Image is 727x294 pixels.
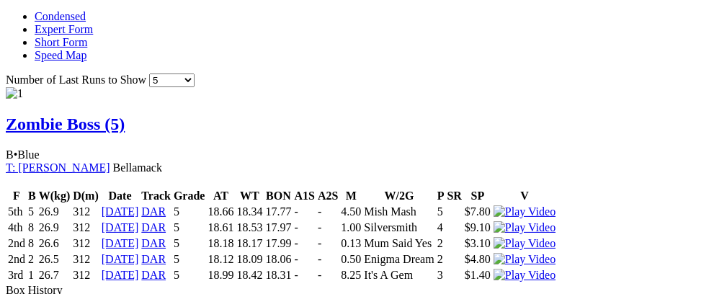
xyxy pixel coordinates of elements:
img: Play Video [494,253,556,266]
td: 2 [27,252,37,267]
td: $9.10 [464,220,491,235]
td: 312 [72,268,99,282]
th: Grade [173,189,206,203]
td: 5 [173,205,206,219]
th: Track [141,189,171,203]
a: [DATE] [102,253,139,265]
span: • [14,148,18,161]
td: 18.34 [236,205,263,219]
td: 26.7 [38,268,71,282]
td: 26.9 [38,220,71,235]
img: Play Video [494,237,556,250]
span: Number of Last Runs to Show [6,73,146,86]
td: 1 [27,268,37,282]
th: W(kg) [38,189,71,203]
th: AT [207,189,234,203]
td: 312 [72,252,99,267]
td: 312 [72,220,99,235]
td: 5 [173,252,206,267]
a: View replay [494,269,556,281]
td: 18.17 [236,236,263,251]
th: M [340,189,362,203]
a: View replay [494,221,556,233]
td: 2nd [7,252,26,267]
td: 18.18 [207,236,234,251]
td: 0.13 [340,236,362,251]
span: Bellamack [113,161,162,174]
td: Mum Said Yes [363,236,434,251]
td: Mish Mash [363,205,434,219]
td: 18.31 [264,268,292,282]
td: - [293,220,315,235]
td: 26.9 [38,205,71,219]
td: 4th [7,220,26,235]
a: DAR [141,205,166,218]
td: 26.6 [38,236,71,251]
td: 18.42 [236,268,263,282]
td: 2 [437,236,445,251]
a: DAR [141,253,166,265]
img: 1 [6,87,23,100]
td: 4.50 [340,205,362,219]
a: Zombie Boss (5) [6,115,125,133]
td: 2 [437,252,445,267]
td: - [293,205,315,219]
td: 5 [437,205,445,219]
th: D(m) [72,189,99,203]
th: SR [446,189,462,203]
td: 18.09 [236,252,263,267]
td: 1.00 [340,220,362,235]
td: Silversmith [363,220,434,235]
th: W/2G [363,189,434,203]
a: Expert Form [35,23,93,35]
td: 5th [7,205,26,219]
td: 5 [27,205,37,219]
td: It's A Gem [363,268,434,282]
td: 3rd [7,268,26,282]
a: DAR [141,221,166,233]
a: DAR [141,237,166,249]
td: - [317,220,339,235]
th: P [437,189,445,203]
a: Speed Map [35,49,86,61]
img: Play Video [494,269,556,282]
td: 8 [27,220,37,235]
td: Enigma Dream [363,252,434,267]
td: - [293,252,315,267]
a: Short Form [35,36,87,48]
a: View replay [494,237,556,249]
th: SP [464,189,491,203]
td: $4.80 [464,252,491,267]
th: Date [101,189,140,203]
td: $7.80 [464,205,491,219]
td: 17.99 [264,236,292,251]
a: T: [PERSON_NAME] [6,161,110,174]
td: - [317,205,339,219]
a: Condensed [35,10,86,22]
td: 2nd [7,236,26,251]
td: - [317,268,339,282]
td: - [293,236,315,251]
a: DAR [141,269,166,281]
th: WT [236,189,263,203]
td: 18.99 [207,268,234,282]
td: 5 [173,220,206,235]
td: $3.10 [464,236,491,251]
td: 8.25 [340,268,362,282]
td: 18.06 [264,252,292,267]
td: 3 [437,268,445,282]
td: 312 [72,236,99,251]
th: B [27,189,37,203]
a: [DATE] [102,237,139,249]
td: 312 [72,205,99,219]
a: [DATE] [102,221,139,233]
a: [DATE] [102,205,139,218]
td: - [293,268,315,282]
td: - [317,252,339,267]
td: 17.77 [264,205,292,219]
td: - [317,236,339,251]
span: B Blue [6,148,40,161]
img: Play Video [494,221,556,234]
a: View replay [494,253,556,265]
td: 18.53 [236,220,263,235]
